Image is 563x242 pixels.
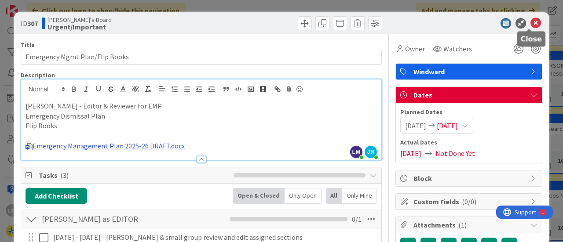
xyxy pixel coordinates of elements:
[18,1,40,12] span: Support
[413,90,526,100] span: Dates
[365,146,377,158] span: JR
[33,141,185,150] a: Emergency Management Plan 2025-26 DRAFT.docx
[46,4,48,11] div: 1
[400,138,537,147] span: Actual Dates
[458,220,467,229] span: ( 1 )
[26,121,377,131] p: Flip Books
[413,173,526,184] span: Block
[326,188,342,204] div: All
[520,35,542,43] h5: Close
[352,214,362,224] span: 0 / 1
[27,19,38,28] b: 307
[21,49,382,65] input: type card name here...
[48,16,112,23] span: [PERSON_NAME]'s Board
[413,196,526,207] span: Custom Fields
[435,148,475,159] span: Not Done Yet
[400,148,421,159] span: [DATE]
[21,41,35,49] label: Title
[405,43,425,54] span: Owner
[413,66,526,77] span: Windward
[413,220,526,230] span: Attachments
[350,146,362,158] span: LM
[39,170,229,181] span: Tasks
[437,120,458,131] span: [DATE]
[26,188,87,204] button: Add Checklist
[48,23,112,30] b: Urgent/Important
[26,143,33,150] img: ​docx icon
[462,197,476,206] span: ( 0/0 )
[21,71,55,79] span: Description
[405,120,426,131] span: [DATE]
[39,211,185,227] input: Add Checklist...
[342,188,377,204] div: Only Mine
[26,111,377,121] p: Emergency Dismissal Plan
[400,108,537,117] span: Planned Dates
[443,43,472,54] span: Watchers
[60,171,69,180] span: ( 3 )
[21,18,38,29] span: ID
[233,188,285,204] div: Open & Closed
[285,188,322,204] div: Only Open
[26,101,377,111] p: [PERSON_NAME] - Editor & Reviewer for EMP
